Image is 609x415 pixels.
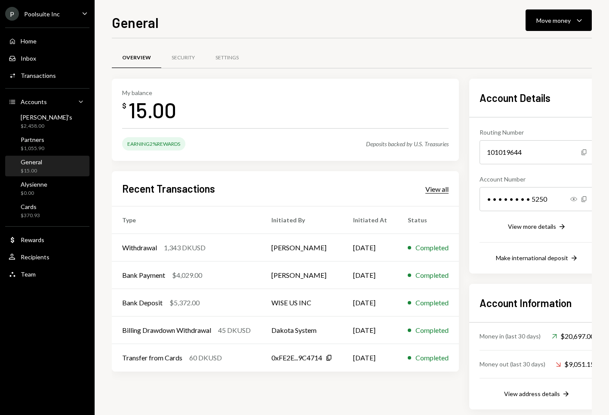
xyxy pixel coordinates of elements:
[128,96,176,123] div: 15.00
[480,332,541,341] div: Money in (last 30 days)
[415,243,449,253] div: Completed
[261,234,343,261] td: [PERSON_NAME]
[261,289,343,317] td: WISE US INC
[21,37,37,45] div: Home
[122,89,176,96] div: My balance
[343,261,397,289] td: [DATE]
[496,254,578,263] button: Make international deposit
[21,114,72,121] div: [PERSON_NAME]'s
[415,298,449,308] div: Completed
[161,47,205,69] a: Security
[480,128,594,137] div: Routing Number
[122,101,126,110] div: $
[5,232,89,247] a: Rewards
[205,47,249,69] a: Settings
[261,261,343,289] td: [PERSON_NAME]
[122,270,165,280] div: Bank Payment
[552,331,594,341] div: $20,697.00
[480,296,594,310] h2: Account Information
[21,271,36,278] div: Team
[556,359,594,369] div: $9,051.15
[21,158,42,166] div: General
[122,243,157,253] div: Withdrawal
[480,360,545,369] div: Money out (last 30 days)
[536,16,571,25] div: Move money
[508,223,556,230] div: View more details
[169,298,200,308] div: $5,372.00
[480,175,594,184] div: Account Number
[122,325,211,335] div: Billing Drawdown Withdrawal
[122,353,182,363] div: Transfer from Cards
[5,200,89,221] a: Cards$370.93
[24,10,60,18] div: Poolsuite Inc
[21,123,72,130] div: $2,458.00
[21,253,49,261] div: Recipients
[5,68,89,83] a: Transactions
[21,190,47,197] div: $0.00
[343,289,397,317] td: [DATE]
[189,353,222,363] div: 60 DKUSD
[504,390,570,399] button: View address details
[261,206,343,234] th: Initiated By
[415,325,449,335] div: Completed
[425,184,449,194] a: View all
[526,9,592,31] button: Move money
[271,353,322,363] div: 0xFE2E...9C4714
[172,54,195,61] div: Security
[425,185,449,194] div: View all
[21,98,47,105] div: Accounts
[21,236,44,243] div: Rewards
[21,212,40,219] div: $370.93
[112,14,159,31] h1: General
[508,222,566,232] button: View more details
[122,298,163,308] div: Bank Deposit
[21,55,36,62] div: Inbox
[5,33,89,49] a: Home
[218,325,251,335] div: 45 DKUSD
[5,7,19,21] div: P
[122,181,215,196] h2: Recent Transactions
[343,317,397,344] td: [DATE]
[122,137,185,151] div: Earning 2% Rewards
[21,203,40,210] div: Cards
[112,47,161,69] a: Overview
[343,344,397,372] td: [DATE]
[480,91,594,105] h2: Account Details
[5,50,89,66] a: Inbox
[415,270,449,280] div: Completed
[5,249,89,264] a: Recipients
[261,317,343,344] td: Dakota System
[343,206,397,234] th: Initiated At
[21,72,56,79] div: Transactions
[112,206,261,234] th: Type
[343,234,397,261] td: [DATE]
[164,243,206,253] div: 1,343 DKUSD
[122,54,151,61] div: Overview
[5,94,89,109] a: Accounts
[415,353,449,363] div: Completed
[215,54,239,61] div: Settings
[21,136,44,143] div: Partners
[480,140,594,164] div: 101019644
[5,178,89,199] a: Alysienne$0.00
[21,181,47,188] div: Alysienne
[5,111,89,132] a: [PERSON_NAME]'s$2,458.00
[5,156,89,176] a: General$15.00
[172,270,202,280] div: $4,029.00
[21,167,42,175] div: $15.00
[5,133,89,154] a: Partners$1,055.90
[21,145,44,152] div: $1,055.90
[496,254,568,261] div: Make international deposit
[5,266,89,282] a: Team
[397,206,459,234] th: Status
[366,140,449,148] div: Deposits backed by U.S. Treasuries
[504,390,560,397] div: View address details
[480,187,594,211] div: • • • • • • • • 5250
